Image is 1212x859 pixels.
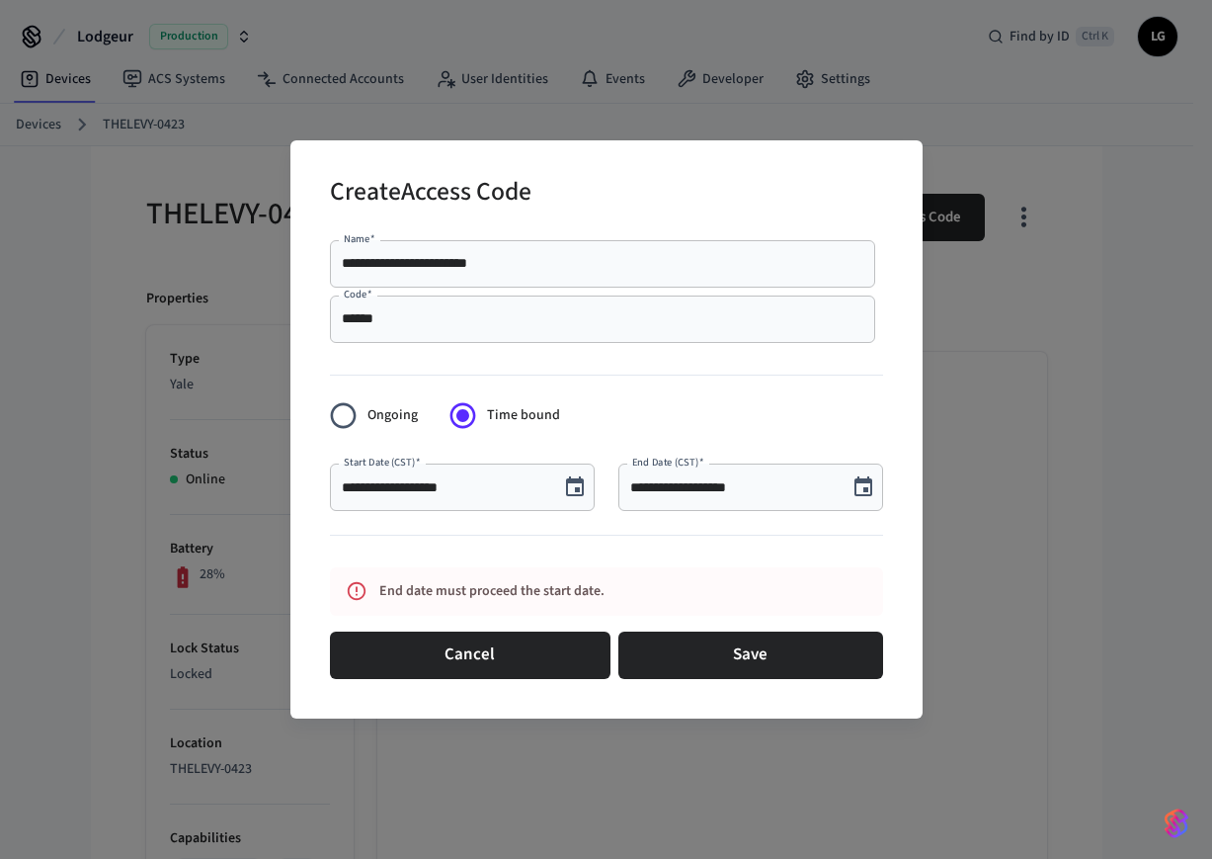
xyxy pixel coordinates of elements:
label: Name [344,231,375,246]
button: Cancel [330,632,610,679]
div: End date must proceed the start date. [379,573,796,610]
button: Save [618,632,883,679]
span: Ongoing [367,405,418,426]
h2: Create Access Code [330,164,531,224]
span: Time bound [487,405,560,426]
label: Code [344,287,372,301]
label: Start Date (CST) [344,455,420,470]
label: End Date (CST) [632,455,703,470]
button: Choose date, selected date is Sep 23, 2025 [555,468,595,507]
button: Choose date, selected date is Sep 23, 2025 [844,468,883,507]
img: SeamLogoGradient.69752ec5.svg [1165,808,1188,839]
